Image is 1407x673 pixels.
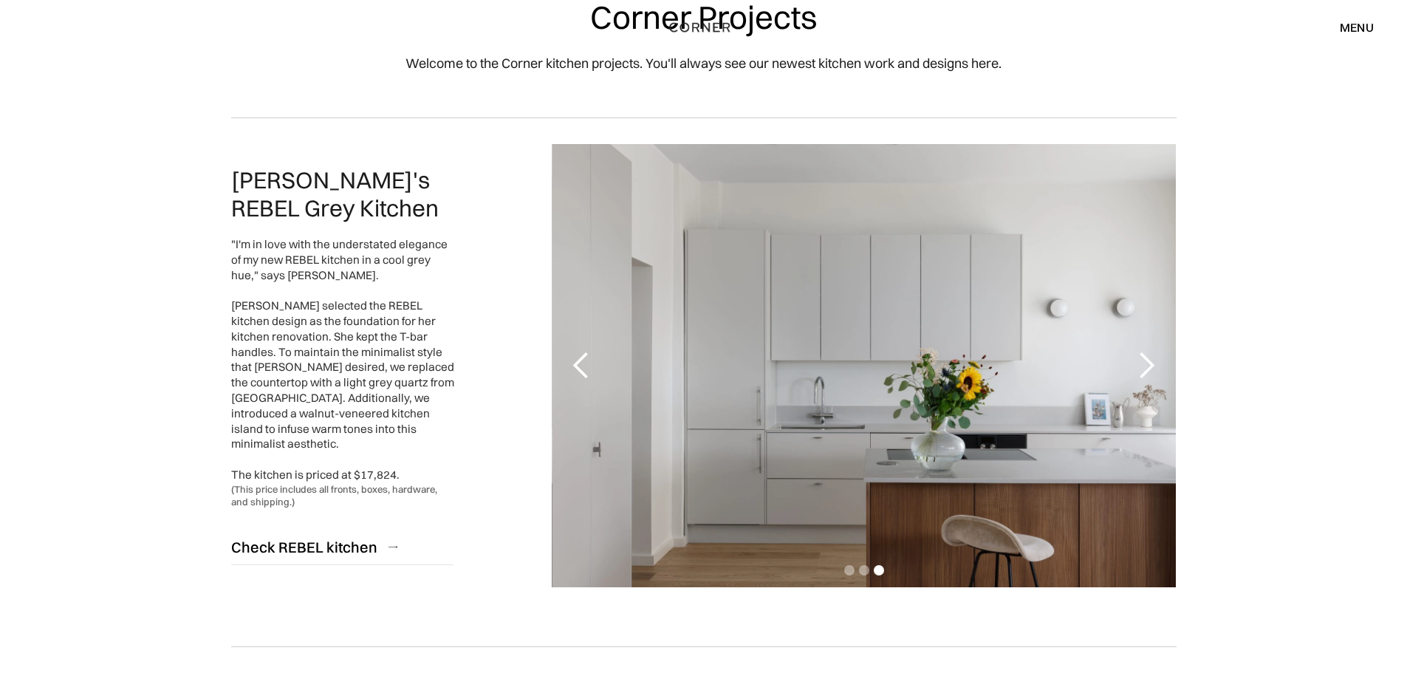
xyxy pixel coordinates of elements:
[1325,15,1374,40] div: menu
[552,144,1176,587] div: 3 of 3
[552,144,611,587] div: previous slide
[231,529,454,565] a: Check REBEL kitchen
[231,483,454,509] div: (This price includes all fronts, boxes, hardware, and shipping.)
[231,237,454,483] div: "I'm in love with the understated elegance of my new REBEL kitchen in a cool grey hue," says [PER...
[844,565,855,575] div: Show slide 1 of 3
[874,565,884,575] div: Show slide 3 of 3
[1117,144,1176,587] div: next slide
[552,144,1176,587] div: carousel
[859,565,869,575] div: Show slide 2 of 3
[231,166,454,222] h2: [PERSON_NAME]'s REBEL Grey Kitchen
[1340,21,1374,33] div: menu
[653,18,754,37] a: home
[405,53,1002,73] p: Welcome to the Corner kitchen projects. You'll always see our newest kitchen work and designs here.
[231,537,377,557] div: Check REBEL kitchen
